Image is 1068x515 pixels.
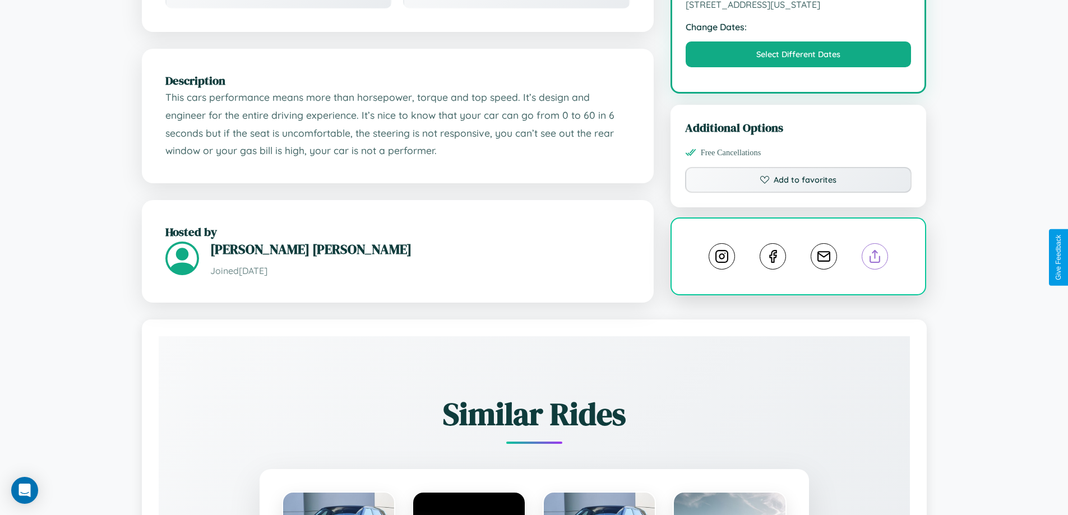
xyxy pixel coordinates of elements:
[1055,235,1062,280] div: Give Feedback
[210,240,630,258] h3: [PERSON_NAME] [PERSON_NAME]
[686,41,912,67] button: Select Different Dates
[165,224,630,240] h2: Hosted by
[165,72,630,89] h2: Description
[165,89,630,160] p: This cars performance means more than horsepower, torque and top speed. It’s design and engineer ...
[686,21,912,33] strong: Change Dates:
[210,263,630,279] p: Joined [DATE]
[701,148,761,157] span: Free Cancellations
[198,392,871,435] h2: Similar Rides
[685,119,912,136] h3: Additional Options
[11,477,38,504] div: Open Intercom Messenger
[685,167,912,193] button: Add to favorites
